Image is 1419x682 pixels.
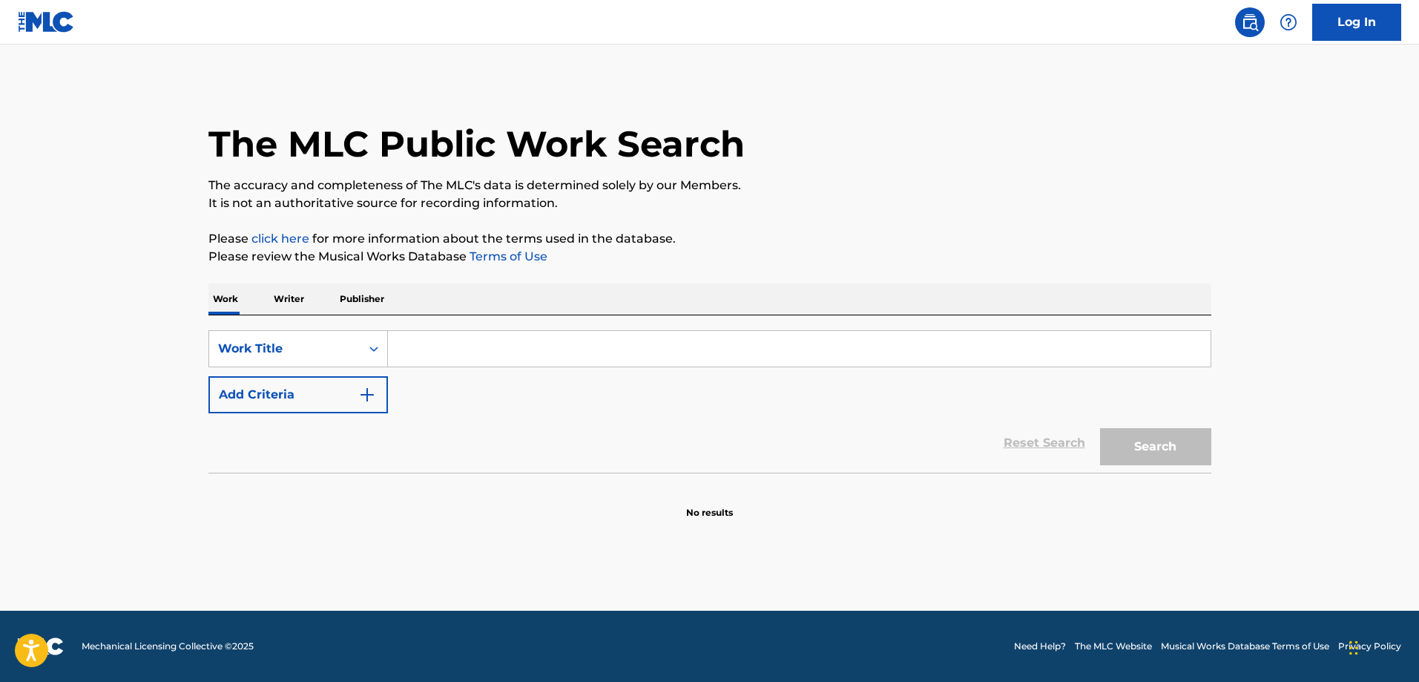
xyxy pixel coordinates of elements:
[218,340,352,358] div: Work Title
[208,248,1211,266] p: Please review the Musical Works Database
[335,283,389,315] p: Publisher
[1241,13,1259,31] img: search
[1075,640,1152,653] a: The MLC Website
[686,488,733,519] p: No results
[208,230,1211,248] p: Please for more information about the terms used in the database.
[269,283,309,315] p: Writer
[1161,640,1329,653] a: Musical Works Database Terms of Use
[82,640,254,653] span: Mechanical Licensing Collective © 2025
[1274,7,1303,37] div: Help
[1280,13,1297,31] img: help
[358,386,376,404] img: 9d2ae6d4665cec9f34b9.svg
[251,232,309,246] a: click here
[1349,626,1358,670] div: Drag
[208,283,243,315] p: Work
[18,11,75,33] img: MLC Logo
[467,249,547,263] a: Terms of Use
[208,194,1211,212] p: It is not an authoritative source for recording information.
[18,637,64,655] img: logo
[208,330,1211,473] form: Search Form
[1014,640,1066,653] a: Need Help?
[208,177,1211,194] p: The accuracy and completeness of The MLC's data is determined solely by our Members.
[1235,7,1265,37] a: Public Search
[208,122,745,166] h1: The MLC Public Work Search
[208,376,388,413] button: Add Criteria
[1345,611,1419,682] iframe: Chat Widget
[1312,4,1401,41] a: Log In
[1338,640,1401,653] a: Privacy Policy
